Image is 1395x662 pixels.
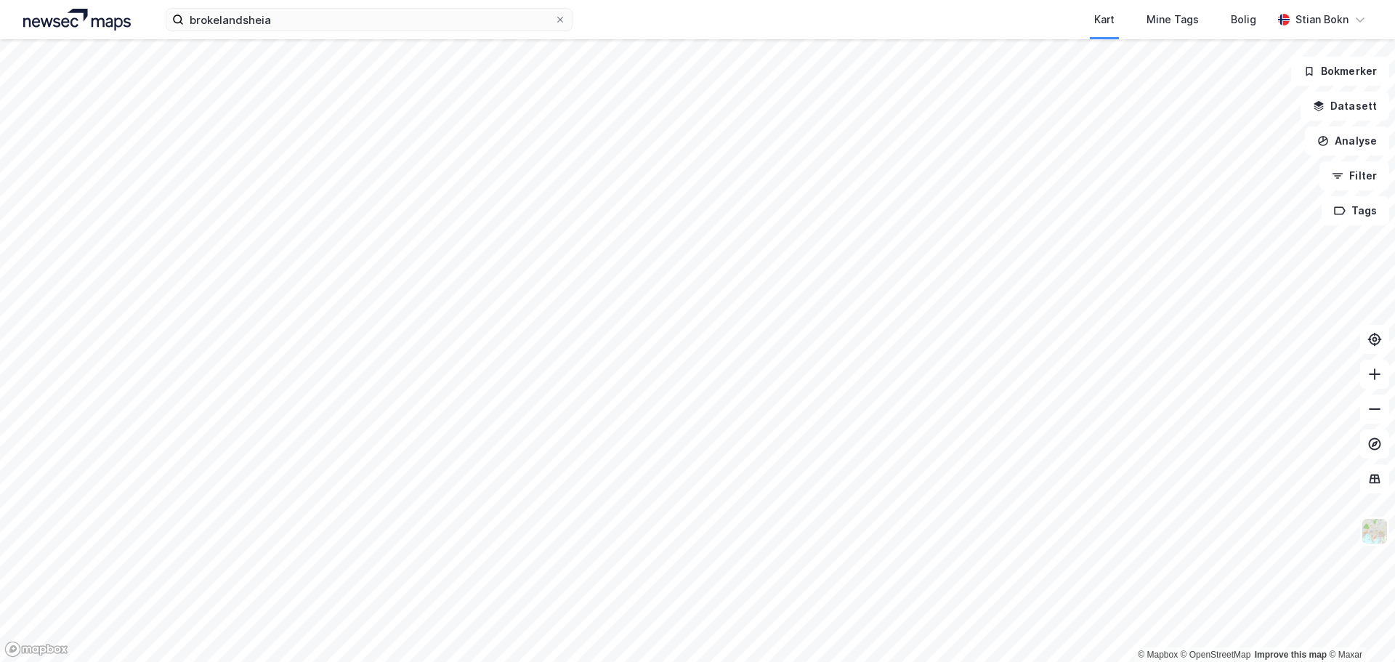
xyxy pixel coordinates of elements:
button: Filter [1319,161,1389,190]
a: Mapbox [1138,650,1178,660]
div: Kart [1094,11,1115,28]
button: Analyse [1305,126,1389,156]
button: Datasett [1301,92,1389,121]
a: Improve this map [1255,650,1327,660]
img: logo.a4113a55bc3d86da70a041830d287a7e.svg [23,9,131,31]
a: OpenStreetMap [1181,650,1251,660]
button: Tags [1322,196,1389,225]
div: Kontrollprogram for chat [1322,592,1395,662]
iframe: Chat Widget [1322,592,1395,662]
div: Stian Bokn [1295,11,1348,28]
input: Søk på adresse, matrikkel, gårdeiere, leietakere eller personer [184,9,554,31]
button: Bokmerker [1291,57,1389,86]
a: Mapbox homepage [4,641,68,658]
img: Z [1361,517,1388,545]
div: Mine Tags [1147,11,1199,28]
div: Bolig [1231,11,1256,28]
